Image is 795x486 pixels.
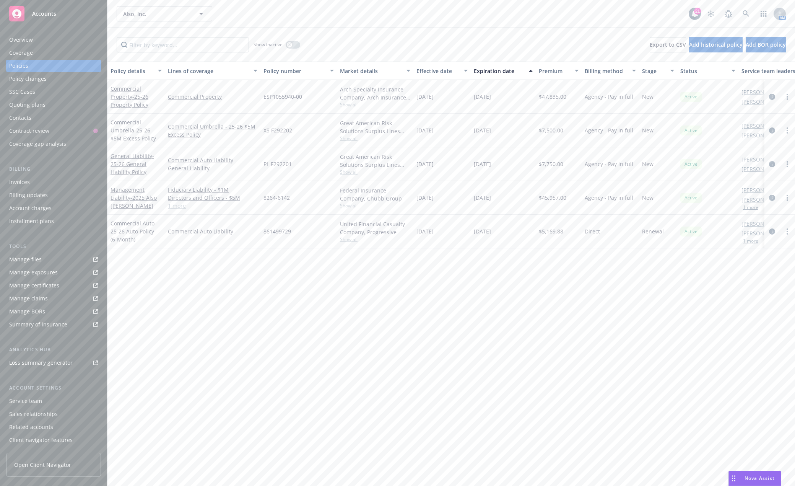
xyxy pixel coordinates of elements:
[107,62,165,80] button: Policy details
[683,127,699,134] span: Active
[340,220,410,236] div: United Financial Casualty Company, Progressive
[683,194,699,201] span: Active
[9,138,66,150] div: Coverage gap analysis
[9,292,48,305] div: Manage claims
[9,176,30,188] div: Invoices
[585,227,600,235] span: Direct
[728,471,781,486] button: Nova Assist
[9,395,42,407] div: Service team
[767,227,777,236] a: circleInformation
[168,164,257,172] a: General Liability
[123,10,189,18] span: Also, Inc.
[6,202,101,214] a: Account charges
[642,93,654,101] span: New
[539,67,570,75] div: Premium
[743,239,758,243] button: 1 more
[340,153,410,169] div: Great American Risk Solutions Surplus Lines Insurance Company, Great American Insurance Group, Am...
[738,6,754,21] a: Search
[117,37,249,52] input: Filter by keyword...
[168,122,257,139] a: Commercial Umbrella - 25-26 $5M Excess Policy
[741,165,784,173] a: [PERSON_NAME]
[9,86,35,98] div: SSC Cases
[6,60,101,72] a: Policies
[168,186,257,194] a: Fiduciary Liability - $1M
[9,112,31,124] div: Contacts
[6,292,101,305] a: Manage claims
[639,62,677,80] button: Stage
[746,41,786,48] span: Add BOR policy
[260,62,337,80] button: Policy number
[165,62,260,80] button: Lines of coverage
[783,227,792,236] a: more
[585,67,628,75] div: Billing method
[340,119,410,135] div: Great American Risk Solutions Surplus Lines Insurance Company, Great American Insurance Group, Am...
[416,126,434,134] span: [DATE]
[9,421,53,433] div: Related accounts
[6,384,101,392] div: Account settings
[767,160,777,169] a: circleInformation
[340,186,410,202] div: Federal Insurance Company, Chubb Group
[741,122,784,130] a: [PERSON_NAME]
[642,194,654,202] span: New
[474,194,491,202] span: [DATE]
[683,228,699,235] span: Active
[539,194,566,202] span: $45,957.00
[650,37,686,52] button: Export to CSV
[117,6,212,21] button: Also, Inc.
[642,126,654,134] span: New
[168,194,257,202] a: Directors and Officers - $5M
[783,193,792,202] a: more
[340,169,410,175] span: Show all
[743,205,758,210] button: 1 more
[6,189,101,201] a: Billing updates
[703,6,719,21] a: Stop snowing
[6,73,101,85] a: Policy changes
[9,99,46,111] div: Quoting plans
[416,227,434,235] span: [DATE]
[6,243,101,250] div: Tools
[416,194,434,202] span: [DATE]
[6,176,101,188] a: Invoices
[783,126,792,135] a: more
[9,189,48,201] div: Billing updates
[741,220,784,228] a: [PERSON_NAME]
[9,215,54,227] div: Installment plans
[111,220,156,243] a: Commercial Auto
[340,236,410,243] span: Show all
[756,6,771,21] a: Switch app
[729,471,738,486] div: Drag to move
[745,475,775,481] span: Nova Assist
[111,119,156,142] a: Commercial Umbrella
[6,421,101,433] a: Related accounts
[111,152,154,176] a: General Liability
[689,41,743,48] span: Add historical policy
[741,229,784,237] a: [PERSON_NAME]
[32,11,56,17] span: Accounts
[6,395,101,407] a: Service team
[9,34,33,46] div: Overview
[6,357,101,369] a: Loss summary generator
[263,160,292,168] span: PL F292201
[9,60,28,72] div: Policies
[416,93,434,101] span: [DATE]
[263,126,292,134] span: XS F292202
[9,266,58,279] div: Manage exposures
[694,7,701,14] div: 21
[474,67,524,75] div: Expiration date
[642,227,664,235] span: Renewal
[9,73,47,85] div: Policy changes
[6,138,101,150] a: Coverage gap analysis
[6,47,101,59] a: Coverage
[741,98,784,106] a: [PERSON_NAME]
[689,37,743,52] button: Add historical policy
[168,156,257,164] a: Commercial Auto Liability
[9,47,33,59] div: Coverage
[9,318,67,331] div: Summary of insurance
[263,227,291,235] span: 861499729
[9,305,45,318] div: Manage BORs
[767,92,777,101] a: circleInformation
[6,305,101,318] a: Manage BORs
[677,62,738,80] button: Status
[746,37,786,52] button: Add BOR policy
[340,202,410,209] span: Show all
